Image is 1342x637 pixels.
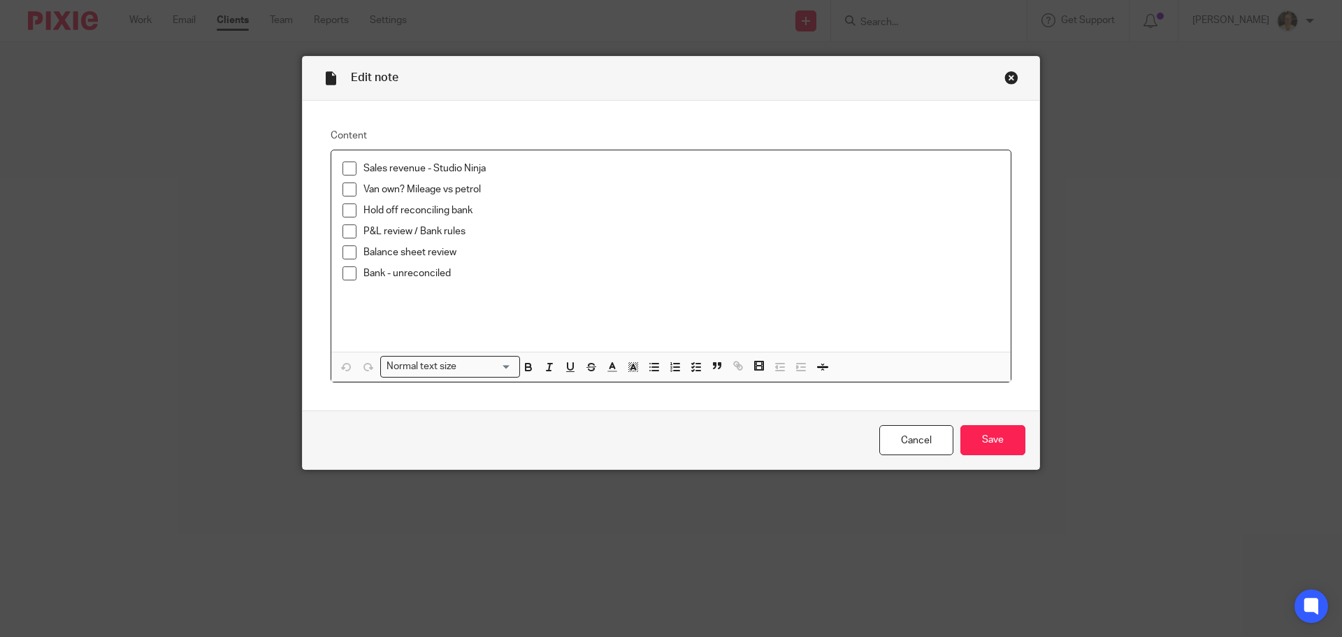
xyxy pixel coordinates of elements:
p: Hold off reconciling bank [363,203,1000,217]
input: Search for option [461,359,512,374]
a: Cancel [879,425,953,455]
span: Edit note [351,72,398,83]
p: Bank - unreconciled [363,266,1000,280]
p: Sales revenue - Studio Ninja [363,162,1000,176]
div: Close this dialog window [1004,71,1018,85]
label: Content [331,129,1011,143]
input: Save [960,425,1025,455]
span: Normal text size [384,359,460,374]
p: P&L review / Bank rules [363,224,1000,238]
p: Balance sheet review [363,245,1000,259]
div: Search for option [380,356,520,378]
p: Van own? Mileage vs petrol [363,182,1000,196]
